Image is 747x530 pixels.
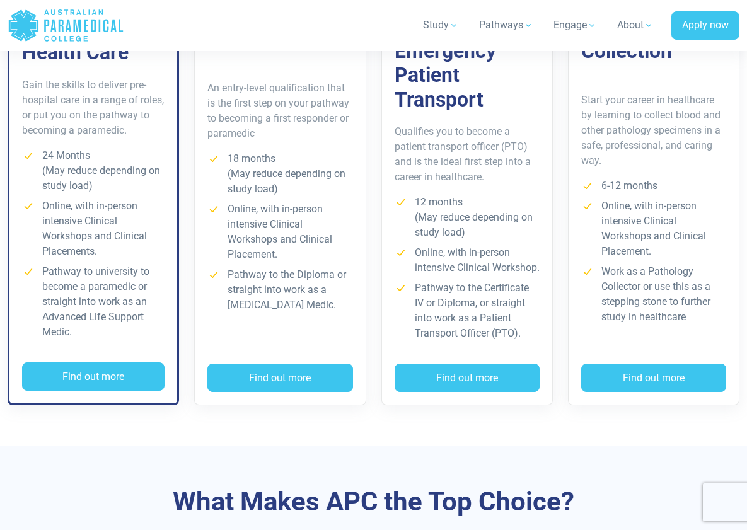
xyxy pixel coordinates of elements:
[22,362,165,391] button: Find out more
[207,364,352,393] button: Find out more
[395,280,540,341] li: Pathway to the Certificate IV or Diploma, or straight into work as a Patient Transport Officer (P...
[395,124,540,185] p: Qualifies you to become a patient transport officer (PTO) and is the ideal first step into a care...
[207,267,352,313] li: Pathway to the Diploma or straight into work as a [MEDICAL_DATA] Medic.
[62,486,685,517] h3: What Makes APC the Top Choice?
[22,199,165,259] li: Online, with in-person intensive Clinical Workshops and Clinical Placements.
[22,264,165,340] li: Pathway to university to become a paramedic or straight into work as an Advanced Life Support Medic.
[395,245,540,275] li: Online, with in-person intensive Clinical Workshop.
[395,195,540,240] li: 12 months (May reduce depending on study load)
[207,81,352,141] p: An entry-level qualification that is the first step on your pathway to becoming a first responder...
[22,78,165,138] p: Gain the skills to deliver pre-hospital care in a range of roles, or put you on the pathway to be...
[207,151,352,197] li: 18 months (May reduce depending on study load)
[207,202,352,262] li: Online, with in-person intensive Clinical Workshops and Clinical Placement.
[581,178,726,193] li: 6-12 months
[581,199,726,259] li: Online, with in-person intensive Clinical Workshops and Clinical Placement.
[395,364,540,393] button: Find out more
[581,264,726,325] li: Work as a Pathology Collector or use this as a stepping stone to further study in healthcare
[22,148,165,193] li: 24 Months (May reduce depending on study load)
[581,364,726,393] button: Find out more
[581,93,726,168] p: Start your career in healthcare by learning to collect blood and other pathology specimens in a s...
